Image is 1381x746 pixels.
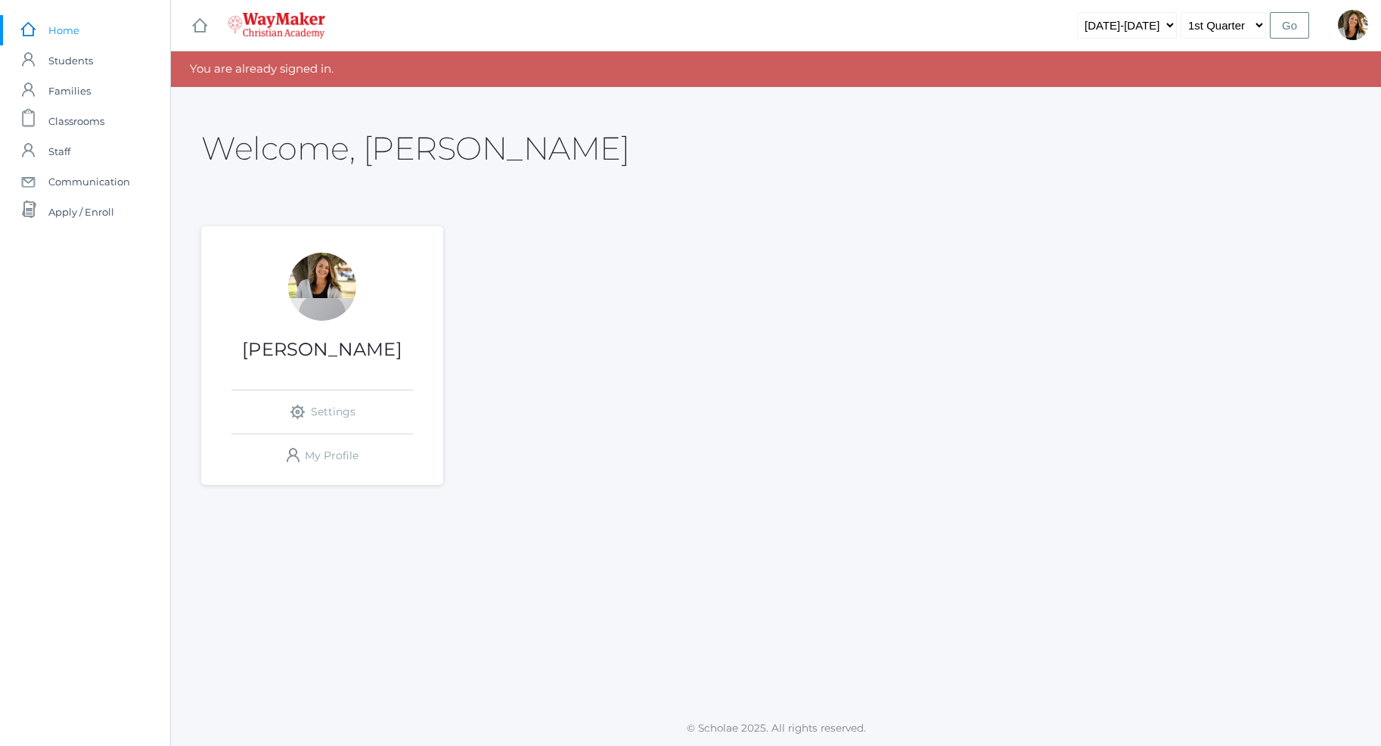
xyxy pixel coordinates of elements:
[171,720,1381,735] p: © Scholae 2025. All rights reserved.
[1338,10,1368,40] div: Amber Farnes
[231,434,413,477] a: My Profile
[48,197,114,227] span: Apply / Enroll
[228,12,325,39] img: waymaker-logo-stack-white-1602f2b1af18da31a5905e9982d058868370996dac5278e84edea6dabf9a3315.png
[48,166,130,197] span: Communication
[231,390,413,434] a: Settings
[48,106,104,136] span: Classrooms
[171,51,1381,87] div: You are already signed in.
[288,253,356,321] div: Amber Farnes
[1270,12,1309,39] input: Go
[48,76,91,106] span: Families
[48,136,70,166] span: Staff
[201,131,629,166] h2: Welcome, [PERSON_NAME]
[201,340,443,359] h1: [PERSON_NAME]
[48,45,93,76] span: Students
[48,15,79,45] span: Home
